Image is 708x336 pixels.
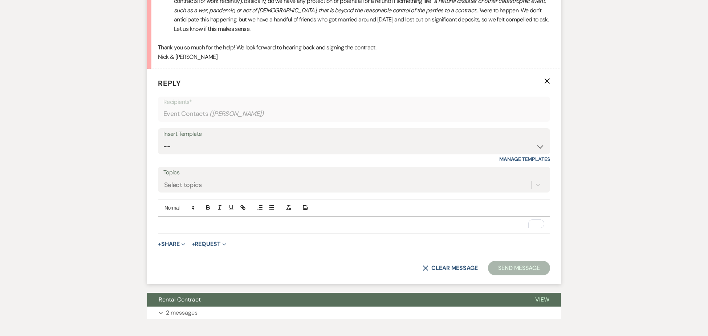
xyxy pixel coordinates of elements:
button: 2 messages [147,307,561,319]
span: ( [PERSON_NAME] ) [209,109,264,119]
span: View [535,296,549,303]
button: Share [158,241,185,247]
span: + [158,241,161,247]
span: Reply [158,78,181,88]
button: Clear message [423,265,478,271]
div: Select topics [164,180,202,190]
span: + [192,241,195,247]
p: Thank you so much for the help! We look forward to hearing back and signing the contract. [158,43,550,52]
div: Insert Template [163,129,545,139]
div: Event Contacts [163,107,545,121]
span: Rental Contract [159,296,201,303]
p: Nick & [PERSON_NAME] [158,52,550,62]
p: 2 messages [166,308,198,317]
label: Topics [163,167,545,178]
p: Recipients* [163,97,545,107]
div: To enrich screen reader interactions, please activate Accessibility in Grammarly extension settings [158,217,550,234]
button: View [524,293,561,307]
button: Rental Contract [147,293,524,307]
a: Manage Templates [499,156,550,162]
button: Request [192,241,226,247]
button: Send Message [488,261,550,275]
